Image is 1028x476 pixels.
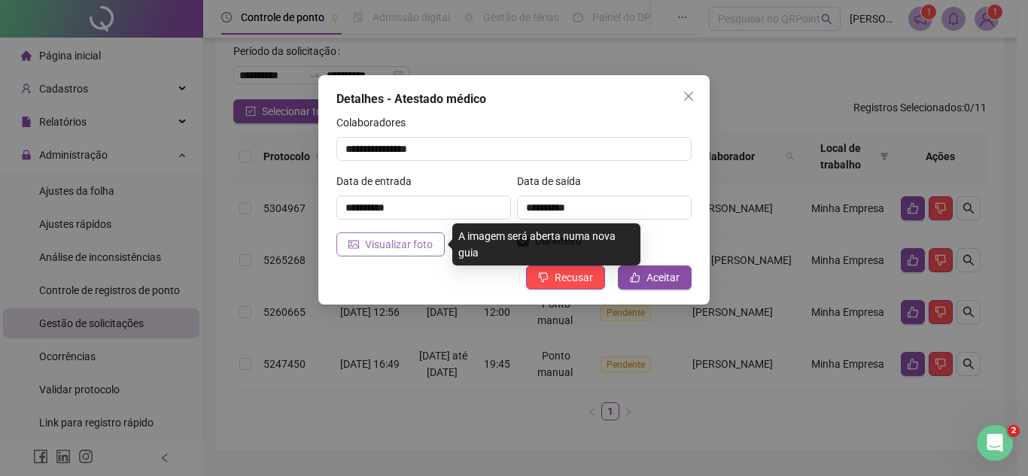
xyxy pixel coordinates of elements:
button: Recusar [526,265,605,290]
span: Dia inteiro [529,232,588,249]
label: Data de entrada [336,173,421,189]
span: like [630,272,640,283]
button: Aceitar [618,265,692,290]
span: Visualizar foto [365,236,433,253]
label: Data de saída [517,173,591,189]
span: Recusar [555,269,593,286]
span: dislike [538,272,549,283]
iframe: Intercom live chat [977,425,1013,461]
span: Aceitar [646,269,680,286]
span: picture [348,239,359,250]
span: 2 [1008,425,1020,437]
button: Visualizar foto [336,232,445,256]
button: Close [677,84,701,108]
span: close [683,90,695,102]
div: Detalhes - Atestado médico [336,90,692,108]
label: Colaboradores [336,114,415,131]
